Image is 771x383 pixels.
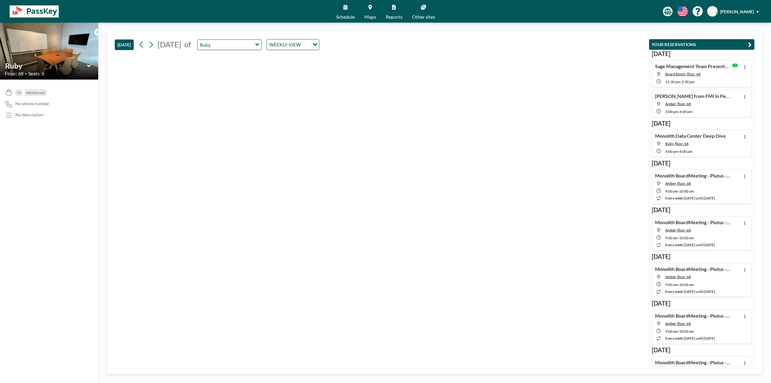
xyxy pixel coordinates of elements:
[665,321,691,326] span: Amber, floor: 68
[665,289,715,294] span: every week [DATE] until [DATE]
[25,72,27,76] span: •
[10,5,59,17] img: organization-logo
[665,196,715,200] span: every week [DATE] until [DATE]
[655,219,730,225] h4: Monolith BoardMeeting - Plutus - [PERSON_NAME]
[198,40,255,50] input: Ruby
[15,101,49,106] span: No phone number
[26,90,45,95] span: Whiteboard
[652,50,752,58] h3: [DATE]
[665,329,678,334] span: 9:00 AM
[709,9,716,14] span: TW
[665,149,678,154] span: 4:00 PM
[652,346,752,354] h3: [DATE]
[665,336,715,341] span: every week [DATE] until [DATE]
[655,313,730,319] h4: Monolith BoardMeeting - Plutus - [PERSON_NAME]
[655,173,730,179] h4: Monolith BoardMeeting - Plutus - [PERSON_NAME]
[665,80,680,84] span: 12:30 PM
[655,63,730,69] h4: Sage Management Team Presentation w/ Barclays
[158,40,181,49] span: [DATE]
[652,120,752,127] h3: [DATE]
[665,236,678,240] span: 9:00 AM
[652,253,752,260] h3: [DATE]
[665,275,691,279] span: Amber, floor: 68
[665,282,678,287] span: 9:00 AM
[28,71,44,77] span: Seats: 6
[652,300,752,307] h3: [DATE]
[665,243,715,247] span: every week [DATE] until [DATE]
[15,112,43,118] div: No description
[5,61,87,70] input: Ruby
[679,329,694,334] span: 10:00 AM
[655,359,730,366] h4: Monolith BoardMeeting - Plutus - [PERSON_NAME]
[655,266,730,272] h4: Monolith BoardMeeting - Plutus - [PERSON_NAME]
[303,41,309,49] input: Search for option
[665,102,691,106] span: Amber, floor: 68
[649,39,754,50] button: YOUR RESERVATIONS
[665,228,691,232] span: Amber, floor: 68
[678,236,679,240] span: -
[665,72,701,76] span: Board Room, floor: 68
[412,14,435,19] span: Other sites
[5,71,23,77] span: Floor: 68
[268,41,302,49] span: WEEKLY VIEW
[652,206,752,214] h3: [DATE]
[655,93,730,99] h4: [PERSON_NAME] from FMI In Person Meeting
[665,109,678,114] span: 3:00 PM
[336,14,355,19] span: Schedule
[386,14,402,19] span: Reports
[665,189,678,193] span: 9:00 AM
[679,149,692,154] span: 6:00 PM
[665,141,688,146] span: Ruby, floor: 68
[115,39,134,50] button: [DATE]
[678,282,679,287] span: -
[679,282,694,287] span: 10:00 AM
[720,9,754,14] span: [PERSON_NAME]
[678,109,679,114] span: -
[655,133,726,139] h4: Monolith Data Center Deep Dive
[678,329,679,334] span: -
[267,39,319,50] div: Search for option
[652,159,752,167] h3: [DATE]
[679,189,694,193] span: 10:00 AM
[680,80,682,84] span: -
[682,80,695,84] span: 2:30 PM
[679,109,692,114] span: 4:00 PM
[665,181,691,186] span: Amber, floor: 68
[678,149,679,154] span: -
[17,90,21,95] span: TV
[678,189,679,193] span: -
[679,236,694,240] span: 10:00 AM
[364,14,376,19] span: Maps
[184,40,191,49] span: of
